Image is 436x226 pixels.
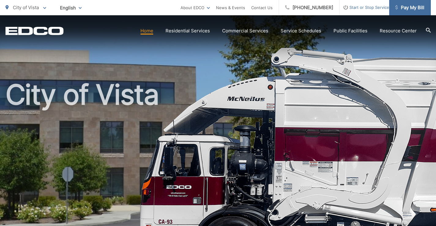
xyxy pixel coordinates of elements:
[380,27,417,35] a: Resource Center
[181,4,210,11] a: About EDCO
[55,2,86,13] span: English
[166,27,210,35] a: Residential Services
[222,27,268,35] a: Commercial Services
[216,4,245,11] a: News & Events
[334,27,367,35] a: Public Facilities
[13,5,39,10] span: City of Vista
[140,27,153,35] a: Home
[251,4,273,11] a: Contact Us
[395,4,424,11] span: Pay My Bill
[6,27,64,35] a: EDCD logo. Return to the homepage.
[281,27,321,35] a: Service Schedules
